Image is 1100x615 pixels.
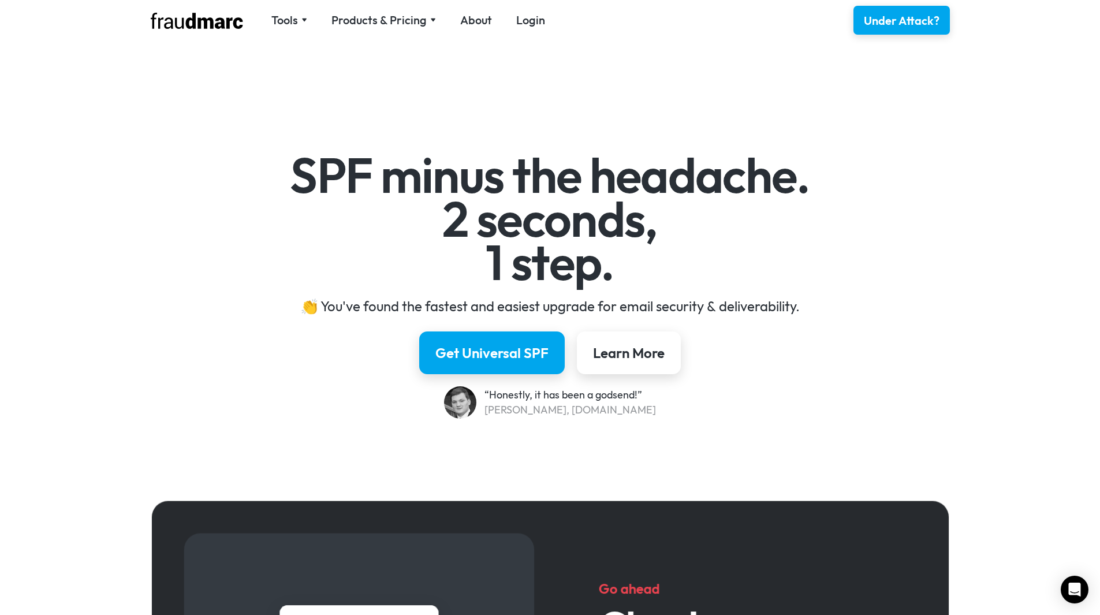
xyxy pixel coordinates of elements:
div: Products & Pricing [331,12,427,28]
div: Products & Pricing [331,12,436,28]
div: 👏 You've found the fastest and easiest upgrade for email security & deliverability. [215,297,885,315]
div: “Honestly, it has been a godsend!” [484,387,656,402]
a: Get Universal SPF [419,331,565,374]
a: Under Attack? [853,6,950,35]
div: Under Attack? [864,13,939,29]
div: [PERSON_NAME], [DOMAIN_NAME] [484,402,656,418]
a: About [460,12,492,28]
div: Get Universal SPF [435,344,549,362]
h1: SPF minus the headache. 2 seconds, 1 step. [215,154,885,285]
div: Open Intercom Messenger [1061,576,1088,603]
a: Learn More [577,331,681,374]
a: Login [516,12,545,28]
div: Tools [271,12,307,28]
div: Learn More [593,344,665,362]
div: Tools [271,12,298,28]
h5: Go ahead [598,579,885,598]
